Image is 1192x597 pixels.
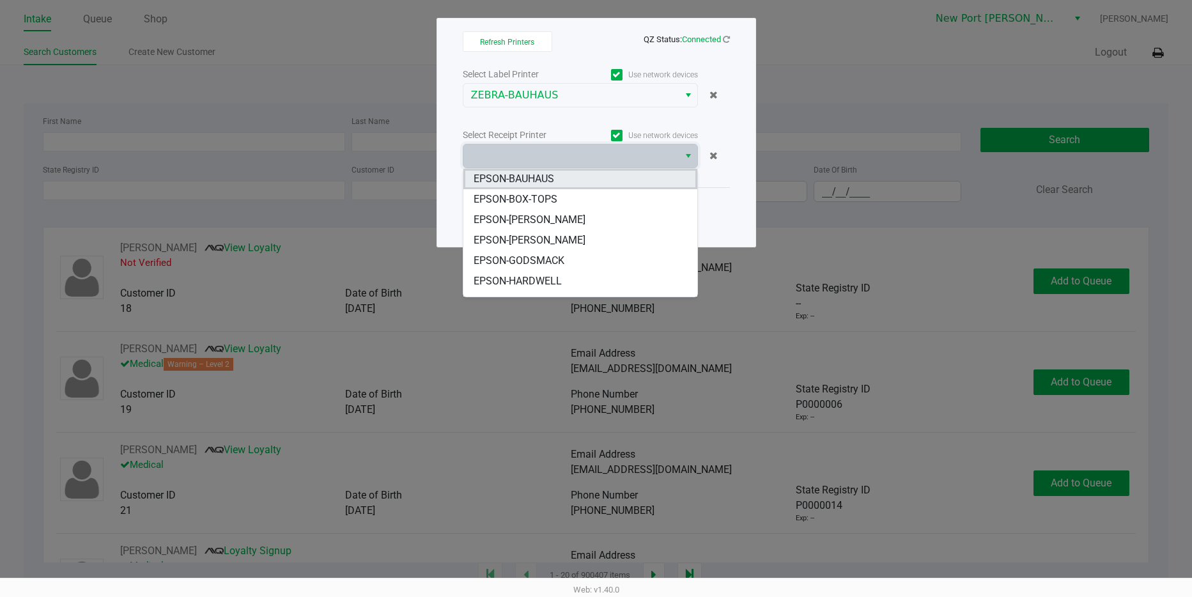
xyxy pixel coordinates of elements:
span: EPSON-GODSMACK [474,253,564,268]
div: Select Receipt Printer [463,128,580,142]
span: Web: v1.40.0 [573,585,619,594]
span: EPSON-BOX-TOPS [474,192,557,207]
span: EPSON-HARDWELL [474,274,562,289]
button: Select [679,84,697,107]
span: EPSON-[PERSON_NAME] [474,233,585,248]
span: Refresh Printers [480,38,534,47]
span: ZEBRA-BAUHAUS [471,88,671,103]
label: Use network devices [580,69,698,81]
span: QZ Status: [644,35,730,44]
span: EPSON-BAUHAUS [474,171,554,187]
label: Use network devices [580,130,698,141]
button: Refresh Printers [463,31,552,52]
button: Select [679,144,697,167]
span: EPSON-[PERSON_NAME] [474,212,585,228]
div: Select Label Printer [463,68,580,81]
span: EPSON-JONAH-HEX [474,294,564,309]
span: Connected [682,35,721,44]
